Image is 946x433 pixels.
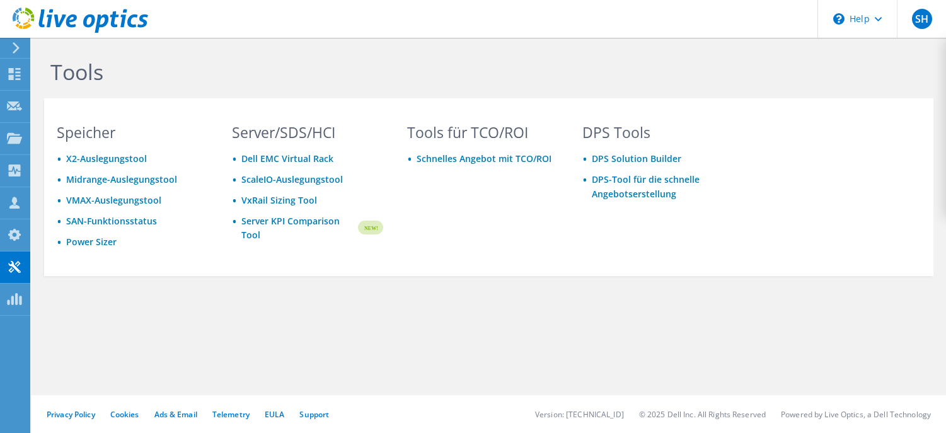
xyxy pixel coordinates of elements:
li: © 2025 Dell Inc. All Rights Reserved [639,409,766,420]
a: X2-Auslegungstool [66,153,147,165]
a: Cookies [110,409,139,420]
a: DPS Solution Builder [592,153,681,165]
a: Privacy Policy [47,409,95,420]
li: Version: [TECHNICAL_ID] [535,409,624,420]
a: ScaleIO-Auslegungstool [241,173,343,185]
svg: \n [833,13,845,25]
a: Midrange-Auslegungstool [66,173,177,185]
h3: Speicher [57,125,208,139]
a: Dell EMC Virtual Rack [241,153,333,165]
h3: Tools für TCO/ROI [407,125,558,139]
a: Support [299,409,329,420]
a: EULA [265,409,284,420]
a: Power Sizer [66,236,117,248]
img: new-badge.svg [356,213,383,243]
a: DPS-Tool für die schnelle Angebotserstellung [592,173,700,200]
a: Server KPI Comparison Tool [241,214,356,242]
span: SH [912,9,932,29]
a: VMAX-Auslegungstool [66,194,161,206]
a: SAN-Funktionsstatus [66,215,157,227]
a: Schnelles Angebot mit TCO/ROI [417,153,551,165]
a: Telemetry [212,409,250,420]
h3: DPS Tools [582,125,734,139]
h1: Tools [50,59,901,85]
a: VxRail Sizing Tool [241,194,317,206]
h3: Server/SDS/HCI [232,125,383,139]
li: Powered by Live Optics, a Dell Technology [781,409,931,420]
a: Ads & Email [154,409,197,420]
